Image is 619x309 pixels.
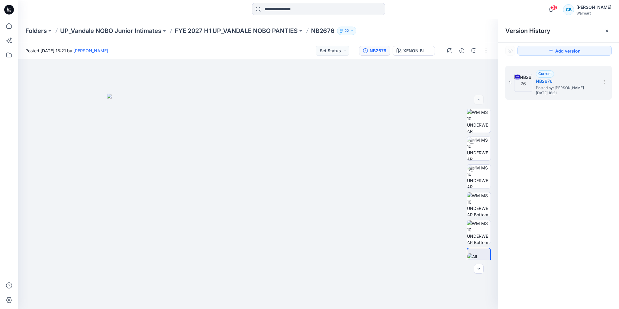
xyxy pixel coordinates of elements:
a: Folders [25,27,47,35]
button: 22 [337,27,356,35]
span: [DATE] 18:21 [536,91,596,95]
p: NB2676 [311,27,335,35]
div: CB [563,4,574,15]
button: Close [604,28,609,33]
span: Current [538,71,552,76]
div: XENON BLUE DUCK PLACEMENT [403,47,431,54]
span: 1. [509,80,512,85]
img: WM MS 10 UNDERWEAR Colorway wo Avatar [467,109,491,133]
img: WM MS 10 UNDERWEAR Turntable wo Avatar [467,165,491,188]
img: WM MS 10 UNDERWEAR Bottom Back wo Avatar [467,220,491,244]
img: WM MS 10 UNDERWEAR Bottom Front wo Avatar [467,192,491,216]
img: WM MS 10 UNDERWEAR Turntable with Avatar [467,137,491,160]
img: NB2676 [514,74,532,92]
span: Posted [DATE] 18:21 by [25,47,108,54]
h5: NB2676 [536,78,596,85]
a: [PERSON_NAME] [73,48,108,53]
span: Version History [505,27,550,34]
a: FYE 2027 H1 UP_VANDALE NOBO PANTIES [175,27,298,35]
div: Walmart [576,11,611,15]
button: Add version [517,46,612,56]
button: XENON BLUE DUCK PLACEMENT [393,46,435,56]
a: UP_Vandale NOBO Junior Intimates [60,27,161,35]
button: Details [457,46,467,56]
div: NB2676 [370,47,386,54]
button: Show Hidden Versions [505,46,515,56]
div: [PERSON_NAME] [576,4,611,11]
button: NB2676 [359,46,390,56]
span: Posted by: Annalisa Chandler [536,85,596,91]
img: All colorways [467,253,490,266]
p: 22 [345,27,349,34]
span: 35 [551,5,557,10]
